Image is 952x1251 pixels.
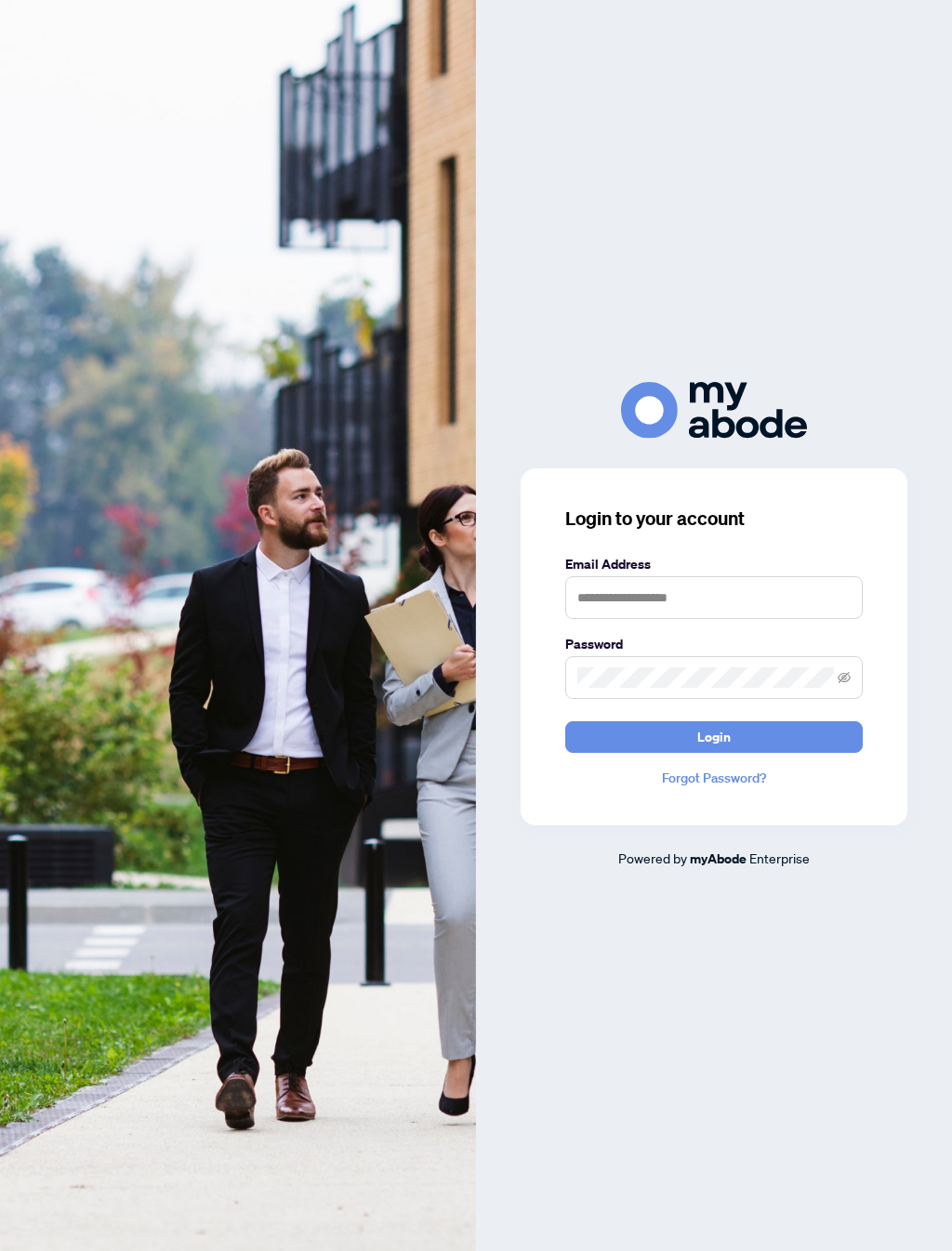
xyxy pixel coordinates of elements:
[838,671,851,684] span: eye-invisible
[565,554,863,574] label: Email Address
[618,849,687,866] span: Powered by
[749,849,810,866] span: Enterprise
[565,506,863,532] h3: Login to your account
[565,721,863,753] button: Login
[565,768,863,788] a: Forgot Password?
[697,722,731,752] span: Login
[690,849,747,869] a: myAbode
[565,634,863,654] label: Password
[621,382,807,439] img: ma-logo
